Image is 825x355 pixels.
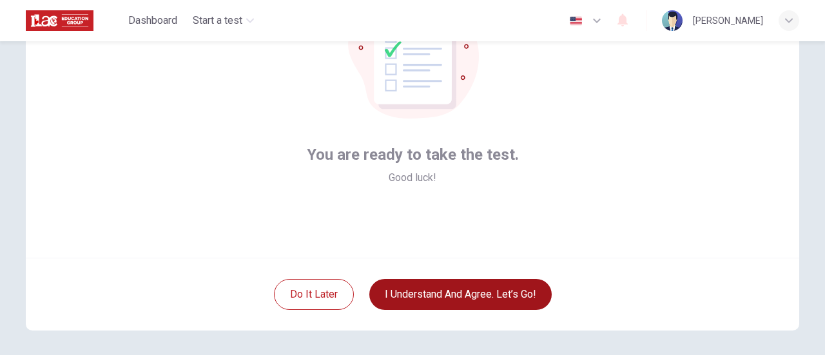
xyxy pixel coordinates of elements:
span: Start a test [193,13,242,28]
button: Dashboard [123,9,182,32]
a: ILAC logo [26,8,123,34]
img: en [568,16,584,26]
span: Dashboard [128,13,177,28]
button: Do it later [274,279,354,310]
img: ILAC logo [26,8,93,34]
button: Start a test [188,9,259,32]
img: Profile picture [662,10,683,31]
div: [PERSON_NAME] [693,13,763,28]
button: I understand and agree. Let’s go! [369,279,552,310]
span: You are ready to take the test. [307,144,519,165]
span: Good luck! [389,170,436,186]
